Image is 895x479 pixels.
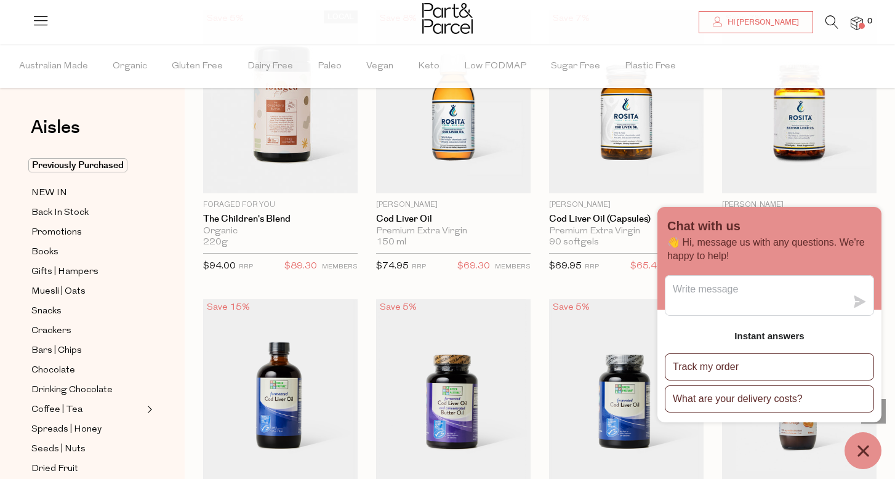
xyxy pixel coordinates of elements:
[203,237,228,248] span: 220g
[630,259,663,275] span: $65.40
[31,265,98,280] span: Gifts | Hampers
[284,259,317,275] span: $89.30
[31,323,143,339] a: Crackers
[549,299,593,316] div: Save 5%
[464,45,526,88] span: Low FODMAP
[31,206,89,220] span: Back In Stock
[366,45,393,88] span: Vegan
[549,214,704,225] a: Cod Liver Oil (capsules)
[203,262,236,271] span: $94.00
[31,118,80,149] a: Aisles
[31,422,102,437] span: Spreads | Honey
[31,225,82,240] span: Promotions
[376,237,406,248] span: 150 ml
[31,244,143,260] a: Books
[551,45,600,88] span: Sugar Free
[113,45,147,88] span: Organic
[31,304,62,319] span: Snacks
[28,158,127,172] span: Previously Purchased
[699,11,813,33] a: Hi [PERSON_NAME]
[31,383,113,398] span: Drinking Chocolate
[457,259,490,275] span: $69.30
[31,185,143,201] a: NEW IN
[376,214,531,225] a: Cod Liver Oil
[376,299,420,316] div: Save 5%
[31,442,86,457] span: Seeds | Nuts
[31,245,58,260] span: Books
[654,207,885,469] inbox-online-store-chat: Shopify online store chat
[31,382,143,398] a: Drinking Chocolate
[203,226,358,237] div: Organic
[31,402,143,417] a: Coffee | Tea
[31,403,82,417] span: Coffee | Tea
[864,16,875,27] span: 0
[495,264,531,270] small: MEMBERS
[549,262,582,271] span: $69.95
[724,17,799,28] span: Hi [PERSON_NAME]
[412,264,426,270] small: RRP
[31,343,143,358] a: Bars | Chips
[203,199,358,211] p: Foraged For You
[549,237,599,248] span: 90 softgels
[722,10,877,193] img: Ratfish Liver Oil
[19,45,88,88] span: Australian Made
[549,199,704,211] p: [PERSON_NAME]
[31,304,143,319] a: Snacks
[585,264,599,270] small: RRP
[239,264,253,270] small: RRP
[31,264,143,280] a: Gifts | Hampers
[318,45,342,88] span: Paleo
[851,17,863,30] a: 0
[31,205,143,220] a: Back In Stock
[376,226,531,237] div: Premium Extra Virgin
[422,3,473,34] img: Part&Parcel
[376,199,531,211] p: [PERSON_NAME]
[203,10,358,193] img: The Children's Blend
[376,10,531,193] img: Cod Liver Oil
[322,264,358,270] small: MEMBERS
[31,422,143,437] a: Spreads | Honey
[31,324,71,339] span: Crackers
[31,344,82,358] span: Bars | Chips
[31,186,67,201] span: NEW IN
[31,284,143,299] a: Muesli | Oats
[31,441,143,457] a: Seeds | Nuts
[31,114,80,141] span: Aisles
[549,10,704,193] img: Cod Liver Oil (capsules)
[247,45,293,88] span: Dairy Free
[31,363,75,378] span: Chocolate
[31,462,78,477] span: Dried Fruit
[203,299,254,316] div: Save 15%
[549,226,704,237] div: Premium Extra Virgin
[203,214,358,225] a: The Children's Blend
[418,45,439,88] span: Keto
[144,402,153,417] button: Expand/Collapse Coffee | Tea
[31,363,143,378] a: Chocolate
[31,158,143,173] a: Previously Purchased
[31,225,143,240] a: Promotions
[31,461,143,477] a: Dried Fruit
[625,45,676,88] span: Plastic Free
[722,199,877,211] p: [PERSON_NAME]
[376,262,409,271] span: $74.95
[172,45,223,88] span: Gluten Free
[31,284,86,299] span: Muesli | Oats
